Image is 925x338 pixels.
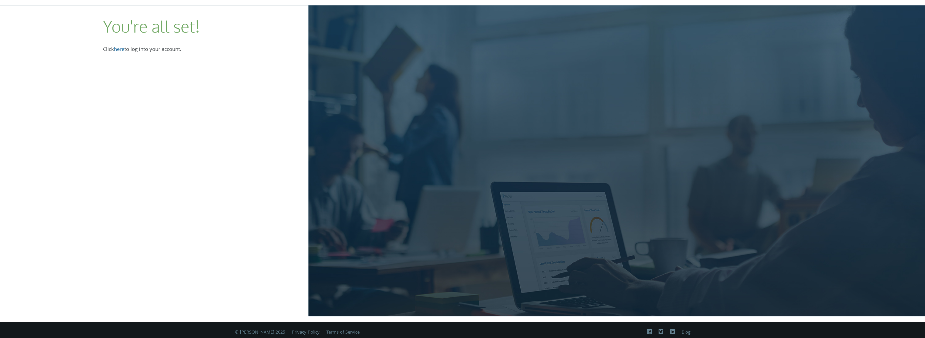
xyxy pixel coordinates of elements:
[292,329,320,336] a: Privacy Policy
[103,46,205,55] div: Click to log into your account.
[103,4,200,38] h2: You're all set!
[326,329,360,336] a: Terms of Service
[114,45,124,54] a: here
[682,329,690,336] a: Blog
[235,329,285,336] span: © [PERSON_NAME] 2025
